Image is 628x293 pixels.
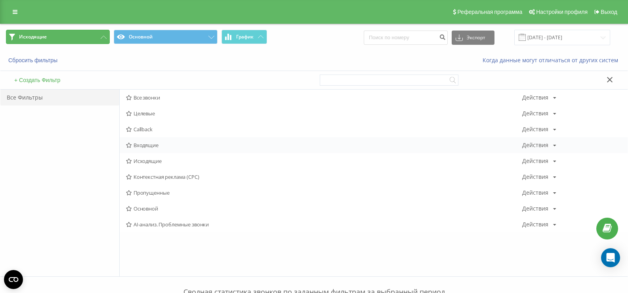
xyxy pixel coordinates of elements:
span: Целевые [126,111,522,116]
button: Экспорт [452,31,494,45]
div: Действия [522,95,548,100]
input: Поиск по номеру [364,31,448,45]
span: Выход [601,9,617,15]
div: Open Intercom Messenger [601,248,620,267]
span: Пропущенные [126,190,522,195]
span: Callback [126,126,522,132]
span: Настройки профиля [536,9,588,15]
span: Исходящие [19,34,47,40]
a: Когда данные могут отличаться от других систем [483,56,622,64]
div: Действия [522,190,548,195]
span: Все звонки [126,95,522,100]
span: AI-анализ. Проблемные звонки [126,222,522,227]
button: Сбросить фильтры [6,57,61,64]
div: Действия [522,158,548,164]
div: Все Фильтры [0,90,119,105]
span: Контекстная реклама (CPC) [126,174,522,180]
button: График [221,30,267,44]
div: Действия [522,222,548,227]
div: Действия [522,174,548,180]
button: + Создать Фильтр [12,77,63,84]
button: Закрыть [604,76,616,84]
button: Основной [114,30,218,44]
div: Действия [522,126,548,132]
span: Входящие [126,142,522,148]
span: Реферальная программа [457,9,522,15]
span: График [236,34,254,40]
button: Исходящие [6,30,110,44]
div: Действия [522,111,548,116]
span: Исходящие [126,158,522,164]
span: Основной [126,206,522,211]
div: Действия [522,206,548,211]
button: Open CMP widget [4,270,23,289]
div: Действия [522,142,548,148]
